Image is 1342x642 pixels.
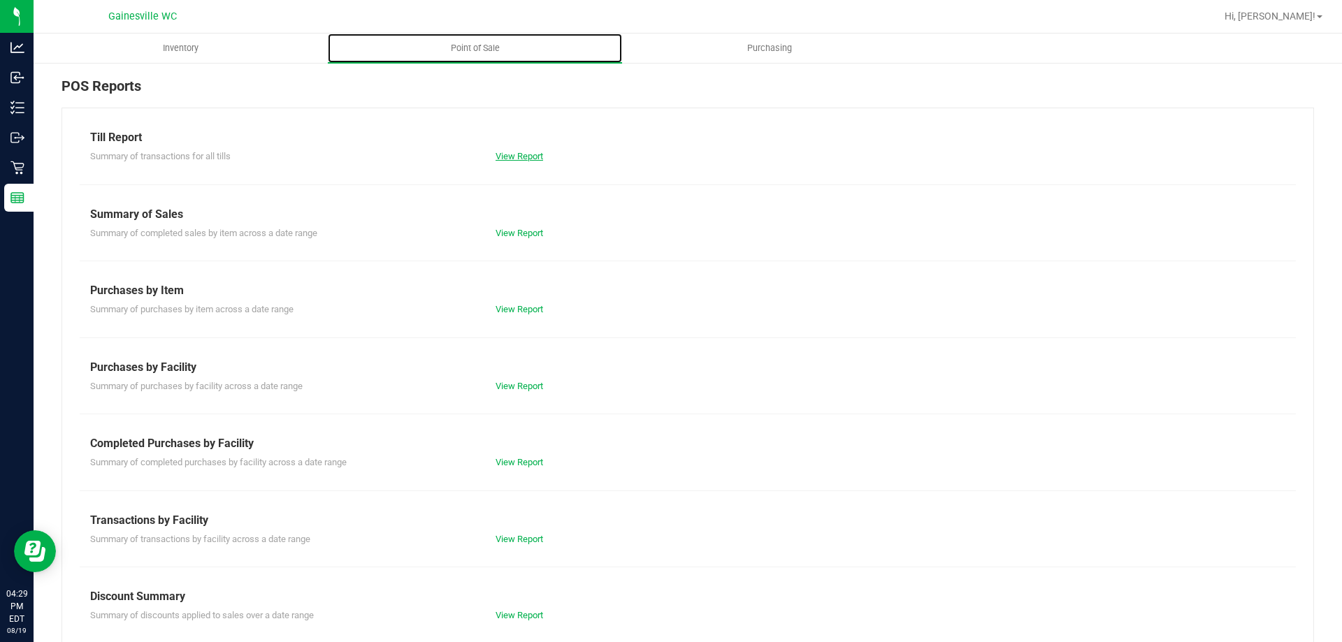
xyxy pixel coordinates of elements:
[34,34,328,63] a: Inventory
[6,625,27,636] p: 08/19
[90,588,1285,605] div: Discount Summary
[14,530,56,572] iframe: Resource center
[62,75,1314,108] div: POS Reports
[328,34,622,63] a: Point of Sale
[10,191,24,205] inline-svg: Reports
[1225,10,1315,22] span: Hi, [PERSON_NAME]!
[90,534,310,544] span: Summary of transactions by facility across a date range
[90,129,1285,146] div: Till Report
[496,228,543,238] a: View Report
[496,457,543,467] a: View Report
[6,588,27,625] p: 04:29 PM EDT
[728,42,811,54] span: Purchasing
[432,42,519,54] span: Point of Sale
[90,228,317,238] span: Summary of completed sales by item across a date range
[496,381,543,391] a: View Report
[90,151,231,161] span: Summary of transactions for all tills
[496,304,543,314] a: View Report
[90,435,1285,452] div: Completed Purchases by Facility
[496,534,543,544] a: View Report
[10,131,24,145] inline-svg: Outbound
[90,512,1285,529] div: Transactions by Facility
[90,304,294,314] span: Summary of purchases by item across a date range
[90,359,1285,376] div: Purchases by Facility
[108,10,177,22] span: Gainesville WC
[90,457,347,467] span: Summary of completed purchases by facility across a date range
[90,206,1285,223] div: Summary of Sales
[622,34,916,63] a: Purchasing
[10,161,24,175] inline-svg: Retail
[10,41,24,54] inline-svg: Analytics
[496,151,543,161] a: View Report
[10,71,24,85] inline-svg: Inbound
[90,282,1285,299] div: Purchases by Item
[496,610,543,620] a: View Report
[144,42,217,54] span: Inventory
[90,610,314,620] span: Summary of discounts applied to sales over a date range
[90,381,303,391] span: Summary of purchases by facility across a date range
[10,101,24,115] inline-svg: Inventory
